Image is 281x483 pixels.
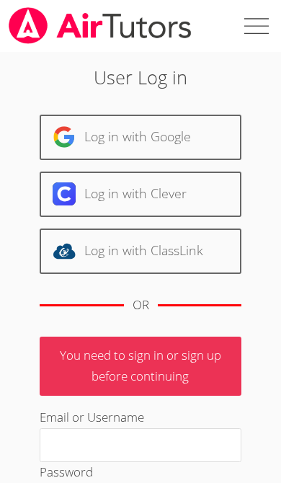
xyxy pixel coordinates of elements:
h2: User Log in [40,63,242,91]
p: You need to sign in or sign up before continuing [40,337,242,396]
label: Email or Username [40,409,144,425]
img: google-logo-50288ca7cdecda66e5e0955fdab243c47b7ad437acaf1139b6f446037453330a.svg [53,125,76,149]
div: OR [133,295,149,316]
img: airtutors_banner-c4298cdbf04f3fff15de1276eac7730deb9818008684d7c2e4769d2f7ddbe033.png [7,7,193,44]
a: Log in with Clever [40,172,242,217]
label: Password [40,464,93,480]
img: classlink-logo-d6bb404cc1216ec64c9a2012d9dc4662098be43eaf13dc465df04b49fa7ab582.svg [53,239,76,262]
a: Log in with ClassLink [40,229,242,274]
img: clever-logo-6eab21bc6e7a338710f1a6ff85c0baf02591cd810cc4098c63d3a4b26e2feb20.svg [53,182,76,205]
a: Log in with Google [40,115,242,160]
